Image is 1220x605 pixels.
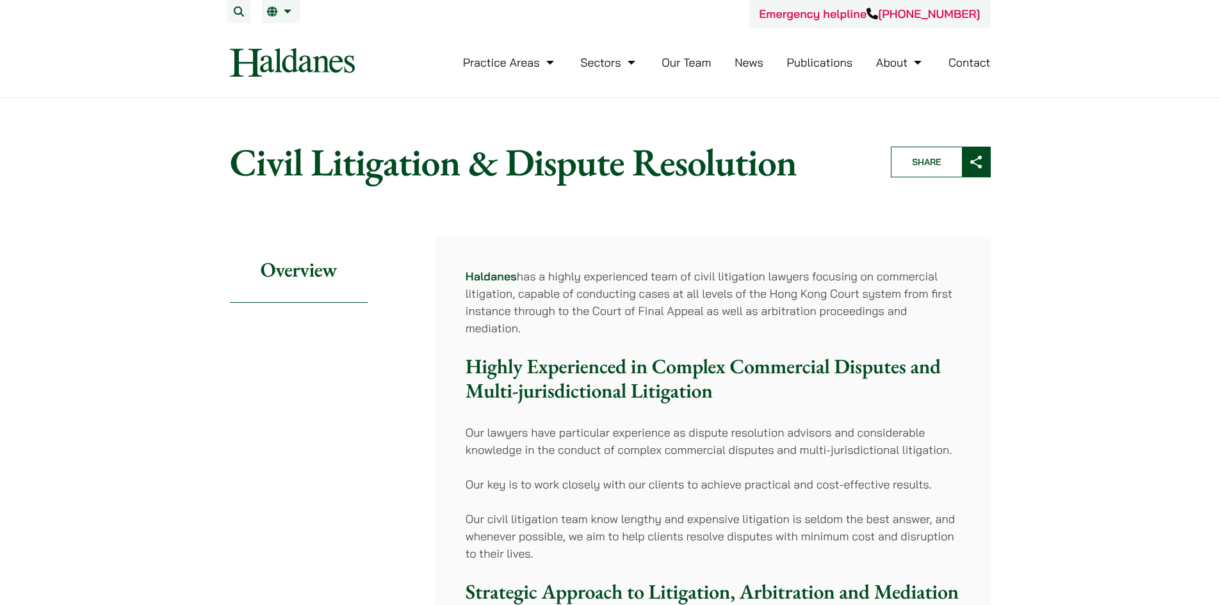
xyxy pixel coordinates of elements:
[230,139,869,185] h1: Civil Litigation & Dispute Resolution
[876,55,925,70] a: About
[466,579,960,604] h3: Strategic Approach to Litigation, Arbitration and Mediation
[466,268,960,337] p: has a highly experienced team of civil litigation lawyers focusing on commercial litigation, capa...
[662,55,711,70] a: Our Team
[735,55,763,70] a: News
[891,147,962,177] span: Share
[580,55,638,70] a: Sectors
[948,55,991,70] a: Contact
[466,354,960,403] h3: Highly Experienced in Complex Commercial Disputes and Multi-jurisdictional Litigation
[267,6,295,17] a: EN
[787,55,853,70] a: Publications
[759,6,980,21] a: Emergency helpline[PHONE_NUMBER]
[230,237,368,303] h2: Overview
[466,424,960,458] p: Our lawyers have particular experience as dispute resolution advisors and considerable knowledge ...
[466,269,517,284] a: Haldanes
[891,147,991,177] button: Share
[230,48,355,77] img: Logo of Haldanes
[463,55,557,70] a: Practice Areas
[466,476,960,493] p: Our key is to work closely with our clients to achieve practical and cost-effective results.
[466,510,960,562] p: Our civil litigation team know lengthy and expensive litigation is seldom the best answer, and wh...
